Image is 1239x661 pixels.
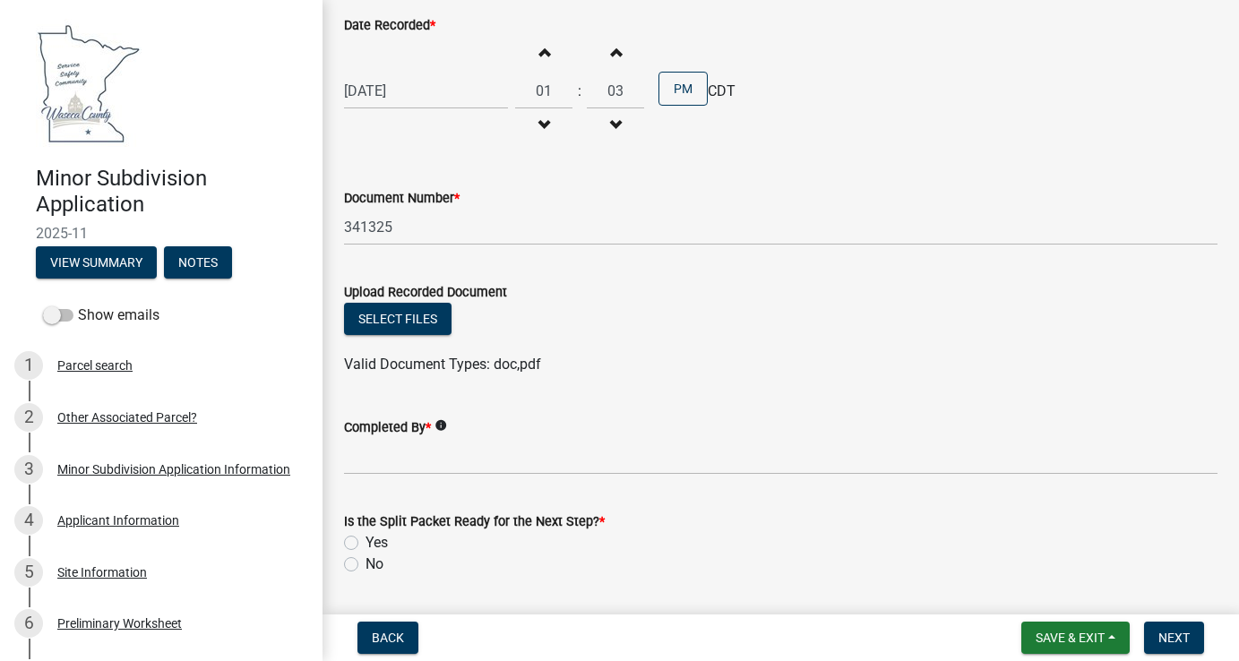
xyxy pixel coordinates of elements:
img: Waseca County, Minnesota [36,19,142,147]
input: Minutes [587,73,644,109]
div: 4 [14,506,43,535]
input: Hours [515,73,572,109]
div: Site Information [57,566,147,579]
label: No [366,554,383,575]
span: 2025-11 [36,225,287,242]
div: Minor Subdivision Application Information [57,463,290,476]
div: 1 [14,351,43,380]
button: Next [1144,622,1204,654]
button: Notes [164,246,232,279]
label: Document Number [344,193,460,205]
h4: Minor Subdivision Application [36,166,308,218]
wm-modal-confirm: Notes [164,256,232,270]
label: Date Recorded [344,20,435,32]
label: Is the Split Packet Ready for the Next Step? [344,516,605,528]
div: : [572,81,587,102]
div: Other Associated Parcel? [57,411,197,424]
button: PM [658,72,708,106]
button: View Summary [36,246,157,279]
div: 6 [14,609,43,638]
span: Save & Exit [1036,631,1105,645]
i: info [435,419,447,432]
div: 3 [14,455,43,484]
label: Show emails [43,305,159,326]
span: CDT [708,81,736,102]
span: Next [1158,631,1190,645]
div: 2 [14,403,43,432]
div: Preliminary Worksheet [57,617,182,630]
input: mm/dd/yyyy [344,73,508,109]
span: Valid Document Types: doc,pdf [344,356,541,373]
button: Select files [344,303,452,335]
span: Back [372,631,404,645]
div: Applicant Information [57,514,179,527]
button: Back [357,622,418,654]
button: Save & Exit [1021,622,1130,654]
label: Yes [366,532,388,554]
label: Completed By [344,422,431,434]
wm-modal-confirm: Summary [36,256,157,270]
div: Parcel search [57,359,133,372]
label: Upload Recorded Document [344,287,507,299]
div: 5 [14,558,43,587]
